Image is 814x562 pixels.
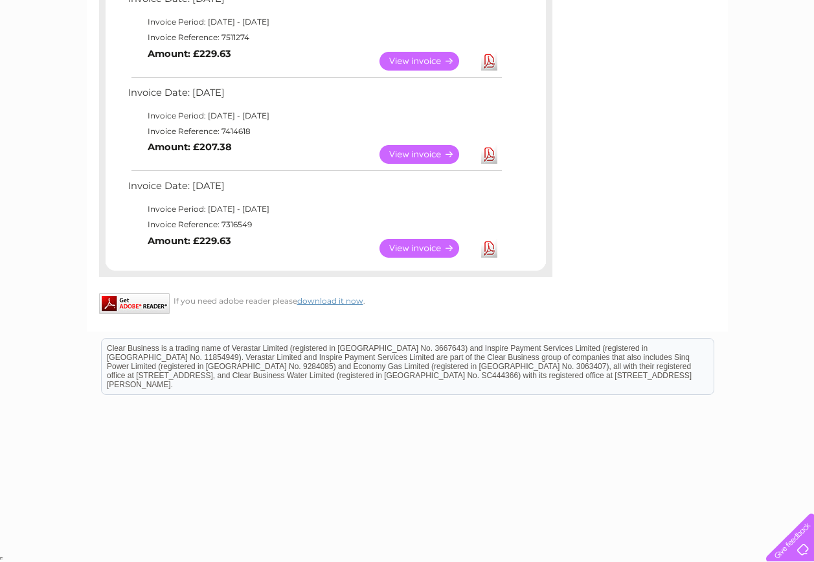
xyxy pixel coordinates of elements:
[148,141,232,153] b: Amount: £207.38
[655,55,694,65] a: Telecoms
[771,55,802,65] a: Log out
[125,217,504,232] td: Invoice Reference: 7316549
[125,14,504,30] td: Invoice Period: [DATE] - [DATE]
[379,52,475,71] a: View
[125,201,504,217] td: Invoice Period: [DATE] - [DATE]
[570,6,659,23] a: 0333 014 3131
[481,145,497,164] a: Download
[28,34,95,73] img: logo.png
[379,239,475,258] a: View
[297,296,363,306] a: download it now
[125,30,504,45] td: Invoice Reference: 7511274
[379,145,475,164] a: View
[728,55,760,65] a: Contact
[102,7,714,63] div: Clear Business is a trading name of Verastar Limited (registered in [GEOGRAPHIC_DATA] No. 3667643...
[125,84,504,108] td: Invoice Date: [DATE]
[586,55,611,65] a: Water
[125,124,504,139] td: Invoice Reference: 7414618
[148,235,231,247] b: Amount: £229.63
[148,48,231,60] b: Amount: £229.63
[125,177,504,201] td: Invoice Date: [DATE]
[481,52,497,71] a: Download
[99,293,552,306] div: If you need adobe reader please .
[618,55,647,65] a: Energy
[701,55,720,65] a: Blog
[125,108,504,124] td: Invoice Period: [DATE] - [DATE]
[481,239,497,258] a: Download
